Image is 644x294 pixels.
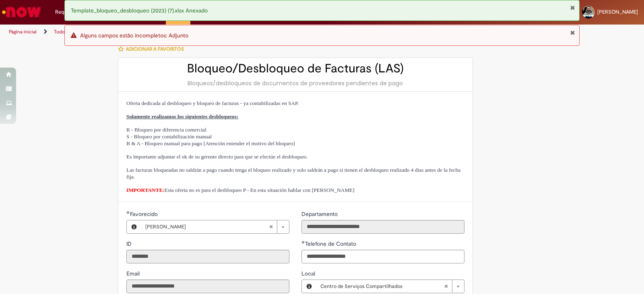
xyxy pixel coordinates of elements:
[126,46,184,52] span: Adicionar a Favoritos
[126,269,141,278] label: Somente leitura - Email
[126,62,464,75] h2: Bloqueo/Desbloqueo de Facturas (LAS)
[126,100,299,106] span: Oferta dedicada al desbloqueo y bloqueo de facturas - ya contabilizadas en SAP.
[130,210,159,218] span: Necessários - Favorecido
[80,32,188,39] span: Alguns campos estão incompletos: Adjunto
[301,210,339,218] label: Somente leitura - Departamento
[126,240,133,248] label: Somente leitura - ID
[55,8,83,16] span: Requisições
[301,250,464,263] input: Telefone de Contato
[301,220,464,234] input: Departamento
[126,187,165,193] span: IMPORTANTE:
[320,280,444,293] span: Centro de Serviços Compartilhados
[126,113,238,119] span: Solamente realizamos los siguientes desbloqueos:
[1,4,42,20] img: ServiceNow
[440,280,452,293] abbr: Limpar campo Local
[126,250,289,263] input: ID
[126,140,295,146] span: B & A - Bloqueo manual para pago [Atención entender el motivo del bloqueo]
[9,29,37,35] a: Página inicial
[301,241,305,244] span: Obrigatório Preenchido
[126,154,308,160] span: Es importante adjuntar el ok de su gerente directo para que se efectúe el desbloqueo.
[126,270,141,277] span: Somente leitura - Email
[126,167,460,180] span: Las facturas bloqueadas no saldrán a pago cuando tenga el bloqueo realizado y solo saldrán a pago...
[265,220,277,233] abbr: Limpar campo Favorecido
[126,240,133,247] span: Somente leitura - ID
[302,280,316,293] button: Local, Visualizar este registro Centro de Serviços Compartilhados
[127,220,141,233] button: Favorecido, Visualizar este registro Pedro Henrique Rossi
[570,29,575,36] button: Fechar Notificação
[305,240,358,247] span: Telefone de Contato
[126,127,206,133] span: R - Bloqueo por diferencia comercial
[126,187,355,193] span: Esta oferta no es para el desbloqueo P - En esta situación hablar con [PERSON_NAME]
[126,134,212,140] span: S - Bloqueo por contabilización manual
[126,280,289,293] input: Email
[570,4,575,11] button: Fechar Notificação
[597,8,638,15] span: [PERSON_NAME]
[301,270,317,277] span: Local
[126,79,464,87] div: Bloqueos/desbloqueos de documentos de proveedores pendientes de pago
[54,29,97,35] a: Todos os Catálogos
[6,25,423,39] ul: Trilhas de página
[126,211,130,214] span: Obrigatório Preenchido
[145,220,269,233] span: [PERSON_NAME]
[141,220,289,233] a: [PERSON_NAME]Limpar campo Favorecido
[71,7,208,14] span: Template_bloqueo_desbloqueo (2023) (7).xlsx Anexado
[316,280,464,293] a: Centro de Serviços CompartilhadosLimpar campo Local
